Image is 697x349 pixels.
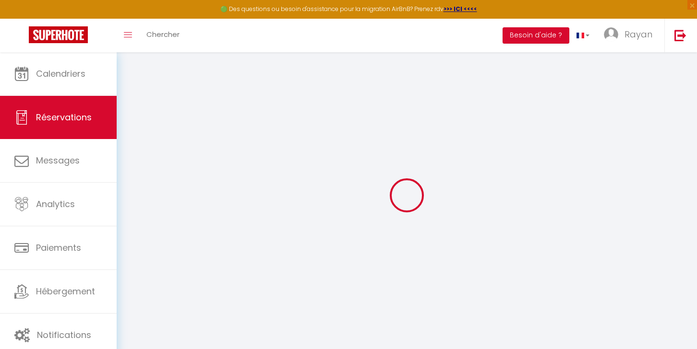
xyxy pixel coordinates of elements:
a: Chercher [139,19,187,52]
img: logout [674,29,686,41]
span: Messages [36,154,80,166]
span: Réservations [36,111,92,123]
span: Analytics [36,198,75,210]
span: Hébergement [36,285,95,297]
span: Chercher [146,29,180,39]
span: Notifications [37,329,91,341]
button: Besoin d'aide ? [503,27,569,44]
a: ... Rayan [597,19,664,52]
span: Calendriers [36,68,85,80]
span: Rayan [625,28,652,40]
a: >>> ICI <<<< [444,5,477,13]
img: ... [604,27,618,42]
span: Paiements [36,242,81,254]
img: Super Booking [29,26,88,43]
